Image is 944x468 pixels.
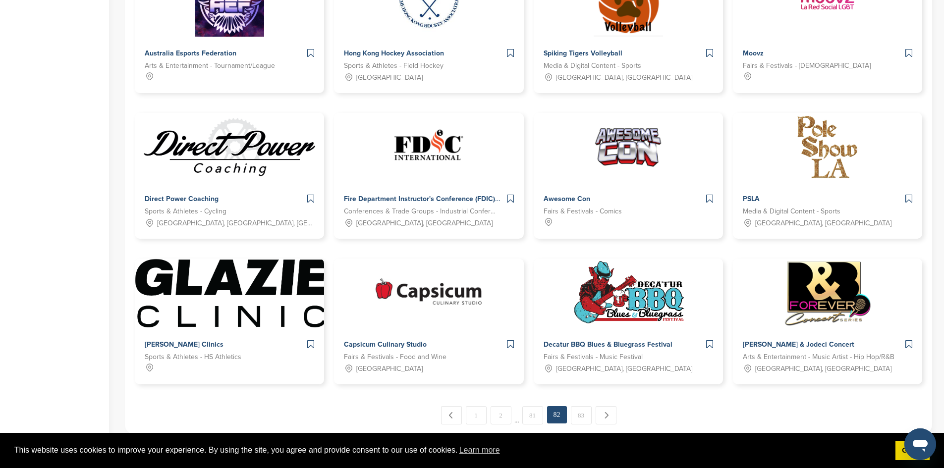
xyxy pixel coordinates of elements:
a: Sponsorpitch & Decatur BBQ Blues & Bluegrass Festival Decatur BBQ Blues & Bluegrass Festival Fair... [534,259,723,384]
span: Fire Department Instructor's Conference (FDIC) [344,195,495,203]
span: [GEOGRAPHIC_DATA], [GEOGRAPHIC_DATA] [556,364,692,374]
span: Sports & Athletes - Cycling [145,206,226,217]
span: Capsicum Culinary Studio [344,340,427,349]
span: Decatur BBQ Blues & Bluegrass Festival [544,340,672,349]
a: learn more about cookies [458,443,501,458]
a: dismiss cookie message [895,441,930,461]
span: [GEOGRAPHIC_DATA], [GEOGRAPHIC_DATA] [755,364,891,374]
em: 82 [547,406,567,423]
span: Conferences & Trade Groups - Industrial Conference [344,206,499,217]
a: Sponsorpitch & Capsicum Culinary Studio Capsicum Culinary Studio Fairs & Festivals - Food and Win... [334,259,523,384]
span: [PERSON_NAME] Clinics [145,340,223,349]
span: Fairs & Festivals - [DEMOGRAPHIC_DATA] [743,60,871,71]
a: Sponsorpitch & Direct Power Coaching Direct Power Coaching Sports & Athletes - Cycling [GEOGRAPHI... [135,113,324,239]
span: Arts & Entertainment - Music Artist - Hip Hop/R&B [743,352,894,363]
span: Fairs & Festivals - Food and Wine [344,352,446,363]
span: Sports & Athletes - HS Athletics [145,352,241,363]
span: Hong Kong Hockey Association [344,49,444,57]
span: [PERSON_NAME] & Jodeci Concert [743,340,854,349]
span: Arts & Entertainment - Tournament/League [145,60,275,71]
span: PSLA [743,195,760,203]
iframe: Button to launch messaging window [904,428,936,460]
span: [GEOGRAPHIC_DATA] [356,72,423,83]
a: 83 [571,406,592,424]
img: Sponsorpitch & Decatur BBQ Blues & Bluegrass Festival [567,259,689,328]
a: Sponsorpitch & Boyz II Men & Jodeci Concert [PERSON_NAME] & Jodeci Concert Arts & Entertainment -... [733,259,922,384]
span: Moovz [743,49,764,57]
span: … [514,406,519,424]
img: Sponsorpitch & PSLA [793,113,861,182]
span: [GEOGRAPHIC_DATA], [GEOGRAPHIC_DATA] [356,218,493,229]
span: Media & Digital Content - Sports [743,206,840,217]
span: [GEOGRAPHIC_DATA], [GEOGRAPHIC_DATA], [GEOGRAPHIC_DATA], [GEOGRAPHIC_DATA], [GEOGRAPHIC_DATA], [G... [157,218,314,229]
span: This website uses cookies to improve your experience. By using the site, you agree and provide co... [14,443,888,458]
img: Sponsorpitch & Direct Power Coaching [136,113,323,182]
a: 2 [491,406,511,424]
span: Awesome Con [544,195,590,203]
span: Spiking Tigers Volleyball [544,49,622,57]
a: Sponsorpitch & Awesome Con Awesome Con Fairs & Festivals - Comics [534,113,723,237]
span: Sports & Athletes - Field Hockey [344,60,444,71]
span: Australia Esports Federation [145,49,236,57]
span: [GEOGRAPHIC_DATA] [356,364,423,374]
a: Sponsorpitch & PSLA PSLA Media & Digital Content - Sports [GEOGRAPHIC_DATA], [GEOGRAPHIC_DATA] [733,113,922,239]
span: [GEOGRAPHIC_DATA], [GEOGRAPHIC_DATA] [556,72,692,83]
img: Sponsorpitch & Fire Department Instructor's Conference (FDIC) [394,113,463,182]
span: [GEOGRAPHIC_DATA], [GEOGRAPHIC_DATA] [755,218,891,229]
img: Sponsorpitch & Glazier Clinics [135,259,365,328]
span: Direct Power Coaching [145,195,219,203]
a: Sponsorpitch & Glazier Clinics [PERSON_NAME] Clinics Sports & Athletes - HS Athletics [135,259,324,382]
a: ← Previous [441,406,462,424]
span: Fairs & Festivals - Music Festival [544,352,643,363]
span: Media & Digital Content - Sports [544,60,641,71]
img: Sponsorpitch & Boyz II Men & Jodeci Concert [784,259,871,328]
a: 81 [522,406,543,424]
a: 1 [466,406,487,424]
img: Sponsorpitch & Capsicum Culinary Studio [367,259,491,328]
img: Sponsorpitch & Awesome Con [594,113,663,182]
span: Fairs & Festivals - Comics [544,206,622,217]
a: Sponsorpitch & Fire Department Instructor's Conference (FDIC) Fire Department Instructor's Confer... [334,113,523,239]
a: Next → [596,406,616,424]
